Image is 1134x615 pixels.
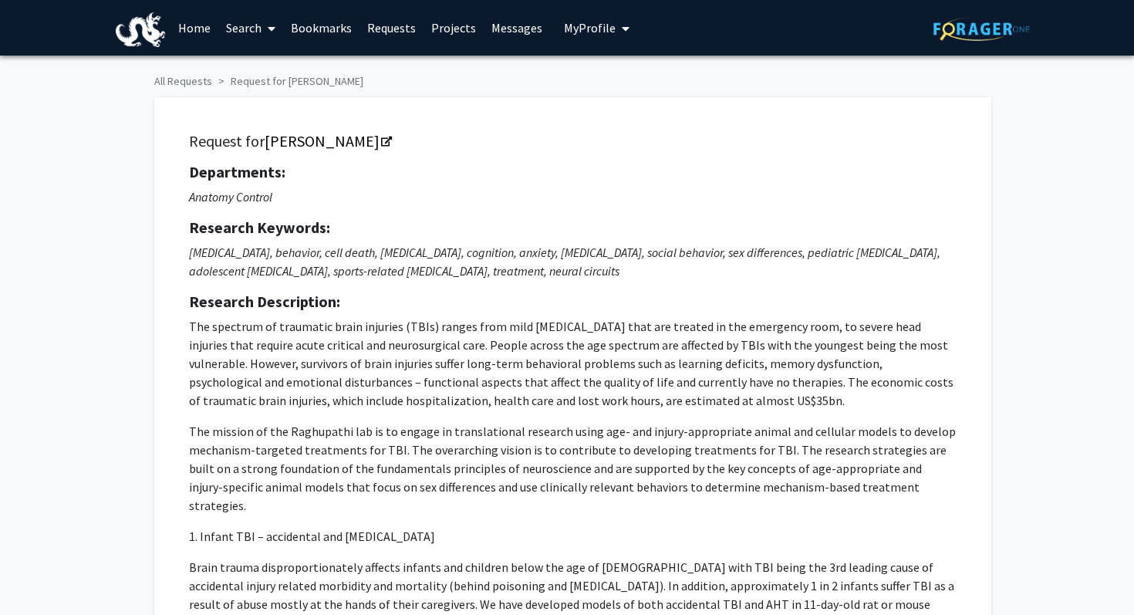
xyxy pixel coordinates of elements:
[189,189,272,204] i: Anatomy Control
[189,132,957,150] h5: Request for
[933,17,1030,41] img: ForagerOne Logo
[189,319,953,408] span: The spectrum of traumatic brain injuries (TBIs) ranges from mild [MEDICAL_DATA] that are treated ...
[154,67,980,90] ol: breadcrumb
[424,1,484,55] a: Projects
[189,162,285,181] strong: Departments:
[484,1,550,55] a: Messages
[189,422,957,515] p: The mission of the Raghupathi lab is to engage in translational research using age- and injury-ap...
[212,73,363,90] li: Request for [PERSON_NAME]
[189,527,957,546] p: 1. Infant TBI – accidental and [MEDICAL_DATA]
[154,74,212,88] a: All Requests
[189,245,940,279] i: [MEDICAL_DATA], behavior, cell death, [MEDICAL_DATA], cognition, anxiety, [MEDICAL_DATA], social ...
[359,1,424,55] a: Requests
[283,1,359,55] a: Bookmarks
[564,20,616,35] span: My Profile
[265,131,390,150] a: Opens in a new tab
[189,292,340,311] strong: Research Description:
[218,1,283,55] a: Search
[116,12,165,47] img: Drexel University Logo
[12,546,66,603] iframe: Chat
[170,1,218,55] a: Home
[189,218,330,237] strong: Research Keywords:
